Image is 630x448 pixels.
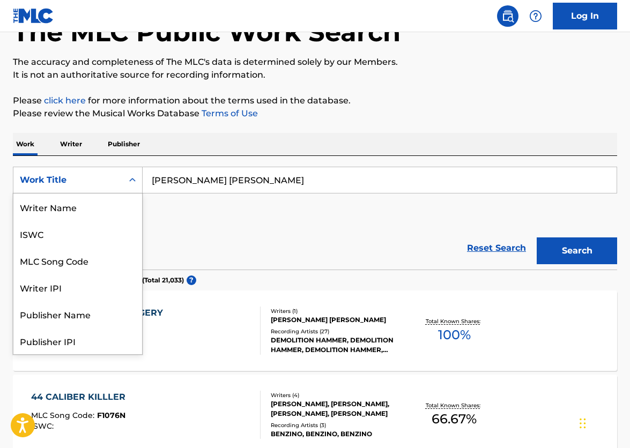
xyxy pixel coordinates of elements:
[13,220,142,247] div: ISWC
[31,391,131,404] div: 44 CALIBER KILLLER
[13,94,617,107] p: Please for more information about the terms used in the database.
[271,307,404,315] div: Writers ( 1 )
[105,133,143,155] p: Publisher
[438,325,471,345] span: 100 %
[537,237,617,264] button: Search
[31,421,56,431] span: ISWC :
[271,421,404,429] div: Recording Artists ( 3 )
[13,107,617,120] p: Please review the Musical Works Database
[426,401,483,409] p: Total Known Shares:
[271,315,404,325] div: [PERSON_NAME] [PERSON_NAME]
[13,301,142,327] div: Publisher Name
[199,108,258,118] a: Terms of Use
[31,410,97,420] span: MLC Song Code :
[13,290,617,371] a: 44 CALIBRE BRAIN SURGERYMLC Song Code:FVA7JMISWC:Writers (1)[PERSON_NAME] [PERSON_NAME]Recording ...
[426,317,483,325] p: Total Known Shares:
[432,409,477,429] span: 66.67 %
[271,399,404,419] div: [PERSON_NAME], [PERSON_NAME], [PERSON_NAME], [PERSON_NAME]
[13,56,617,69] p: The accuracy and completeness of The MLC's data is determined solely by our Members.
[525,5,546,27] div: Help
[553,3,617,29] a: Log In
[20,174,116,186] div: Work Title
[497,5,518,27] a: Public Search
[576,397,630,448] iframe: Chat Widget
[13,193,142,220] div: Writer Name
[57,133,85,155] p: Writer
[13,167,617,270] form: Search Form
[44,95,86,106] a: click here
[271,429,404,439] div: BENZINO, BENZINO, BENZINO
[462,236,531,260] a: Reset Search
[13,16,401,48] h1: The MLC Public Work Search
[13,327,142,354] div: Publisher IPI
[529,10,542,23] img: help
[271,391,404,399] div: Writers ( 4 )
[13,69,617,81] p: It is not an authoritative source for recording information.
[13,8,54,24] img: MLC Logo
[13,274,142,301] div: Writer IPI
[271,335,404,355] div: DEMOLITION HAMMER, DEMOLITION HAMMER, DEMOLITION HAMMER, DEMOLITION HAMMER, DEMOLITION HAMMER
[271,327,404,335] div: Recording Artists ( 27 )
[187,275,196,285] span: ?
[580,407,586,439] div: Drag
[13,133,38,155] p: Work
[501,10,514,23] img: search
[97,410,125,420] span: F1076N
[13,247,142,274] div: MLC Song Code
